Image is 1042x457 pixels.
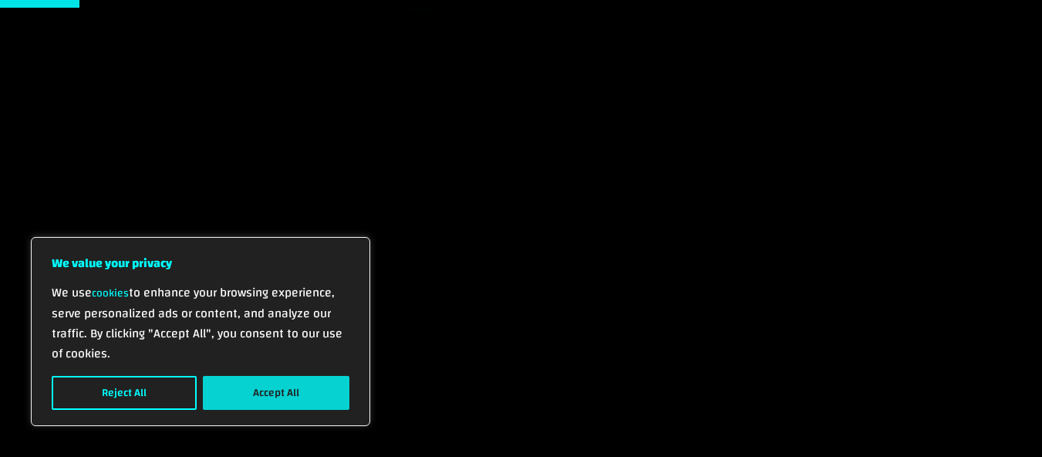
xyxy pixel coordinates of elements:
[31,237,370,426] div: We value your privacy
[52,253,349,273] p: We value your privacy
[92,283,129,303] a: cookies
[52,376,197,410] button: Reject All
[52,283,349,364] p: We use to enhance your browsing experience, serve personalized ads or content, and analyze our tr...
[203,376,349,410] button: Accept All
